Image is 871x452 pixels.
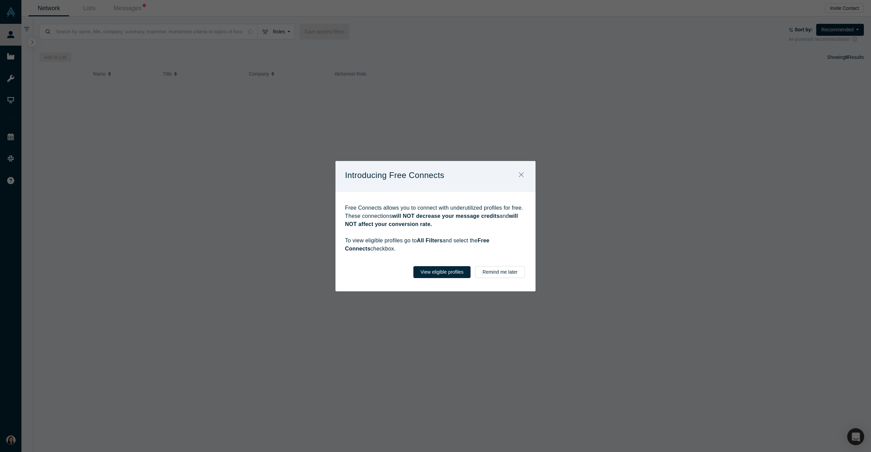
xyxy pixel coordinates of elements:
[345,168,444,182] p: Introducing Free Connects
[392,213,499,219] strong: will NOT decrease your message credits
[514,168,528,183] button: Close
[475,266,525,278] button: Remind me later
[417,238,443,243] strong: All Filters
[413,266,471,278] button: View eligible profiles
[345,204,526,253] p: Free Connects allows you to connect with underutilized profiles for free. These connections and T...
[345,238,489,252] strong: Free Connects
[345,213,518,227] strong: will NOT affect your conversion rate.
